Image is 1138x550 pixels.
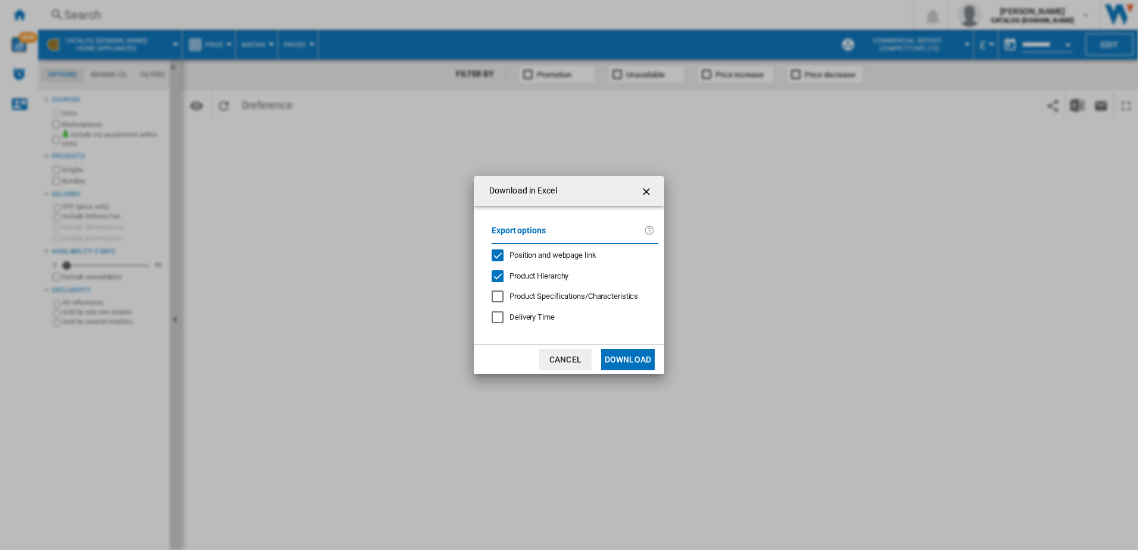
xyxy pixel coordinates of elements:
[636,179,659,203] button: getI18NText('BUTTONS.CLOSE_DIALOG')
[509,292,638,301] span: Product Specifications/Characteristics
[492,250,649,261] md-checkbox: Position and webpage link
[509,312,555,321] span: Delivery Time
[509,251,596,260] span: Position and webpage link
[509,291,638,302] div: Only applies to Category View
[640,185,655,199] ng-md-icon: getI18NText('BUTTONS.CLOSE_DIALOG')
[492,312,658,323] md-checkbox: Delivery Time
[509,271,568,280] span: Product Hierarchy
[492,270,649,282] md-checkbox: Product Hierarchy
[601,349,655,370] button: Download
[483,185,557,197] h4: Download in Excel
[492,224,644,246] label: Export options
[539,349,592,370] button: Cancel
